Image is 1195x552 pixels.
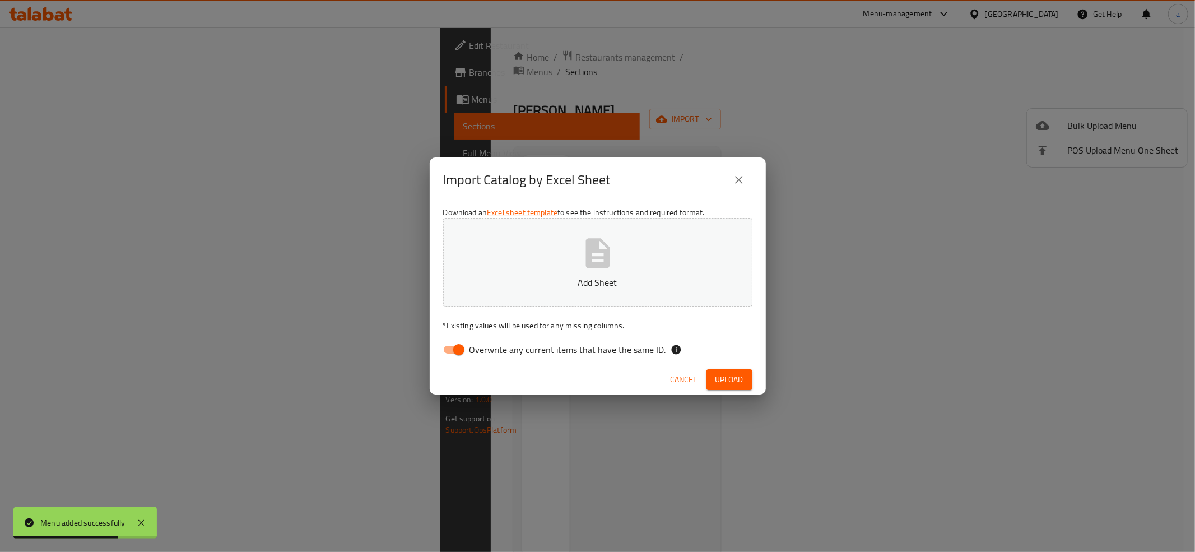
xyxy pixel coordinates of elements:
button: close [726,166,752,193]
span: Cancel [671,373,698,387]
div: Download an to see the instructions and required format. [430,202,766,365]
button: Upload [706,369,752,390]
p: Add Sheet [461,276,735,289]
div: Menu added successfully [40,517,125,529]
p: Existing values will be used for any missing columns. [443,320,752,331]
a: Excel sheet template [487,205,557,220]
svg: If the overwrite option isn't selected, then the items that match an existing ID will be ignored ... [671,344,682,355]
button: Add Sheet [443,218,752,307]
h2: Import Catalog by Excel Sheet [443,171,611,189]
span: Upload [715,373,743,387]
button: Cancel [666,369,702,390]
span: Overwrite any current items that have the same ID. [469,343,666,356]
